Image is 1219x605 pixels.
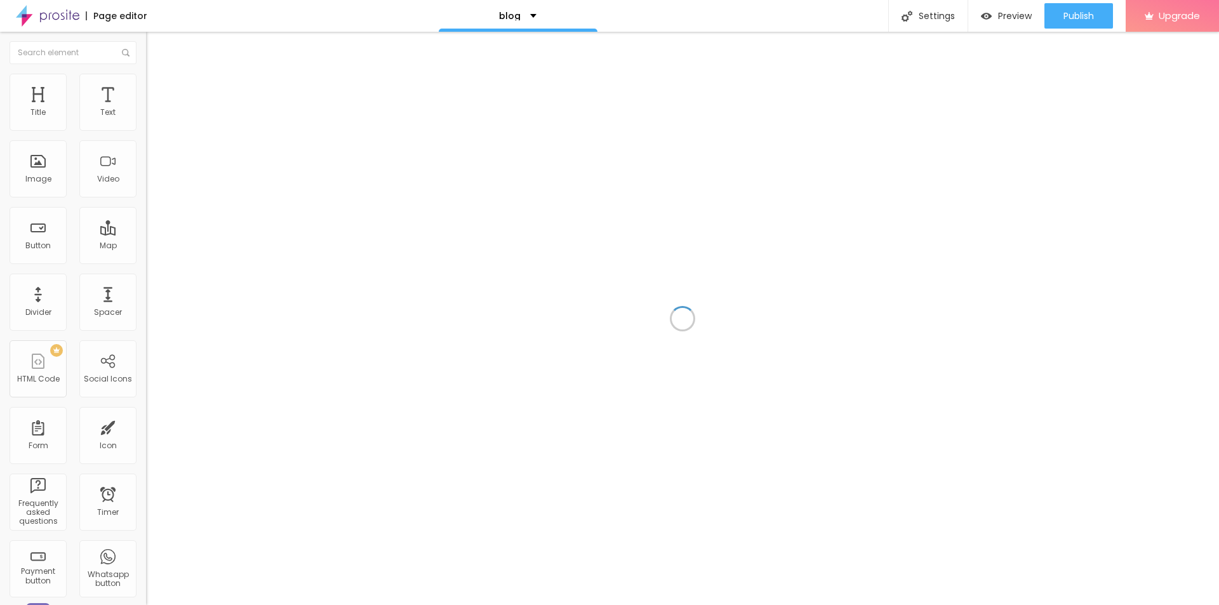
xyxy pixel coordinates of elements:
span: Publish [1063,11,1094,21]
div: Title [30,108,46,117]
div: HTML Code [17,375,60,383]
div: Social Icons [84,375,132,383]
div: Video [97,175,119,183]
div: Image [25,175,51,183]
div: Spacer [94,308,122,317]
span: Preview [998,11,1032,21]
div: Form [29,441,48,450]
input: Search element [10,41,137,64]
div: Payment button [13,567,63,585]
div: Page editor [86,11,147,20]
div: Divider [25,308,51,317]
div: Button [25,241,51,250]
div: Icon [100,441,117,450]
p: blog [499,11,521,20]
img: Icone [122,49,130,57]
button: Publish [1044,3,1113,29]
div: Frequently asked questions [13,499,63,526]
span: Upgrade [1159,10,1200,21]
div: Whatsapp button [83,570,133,588]
button: Preview [968,3,1044,29]
div: Text [100,108,116,117]
img: view-1.svg [981,11,992,22]
div: Map [100,241,117,250]
img: Icone [902,11,912,22]
div: Timer [97,508,119,517]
